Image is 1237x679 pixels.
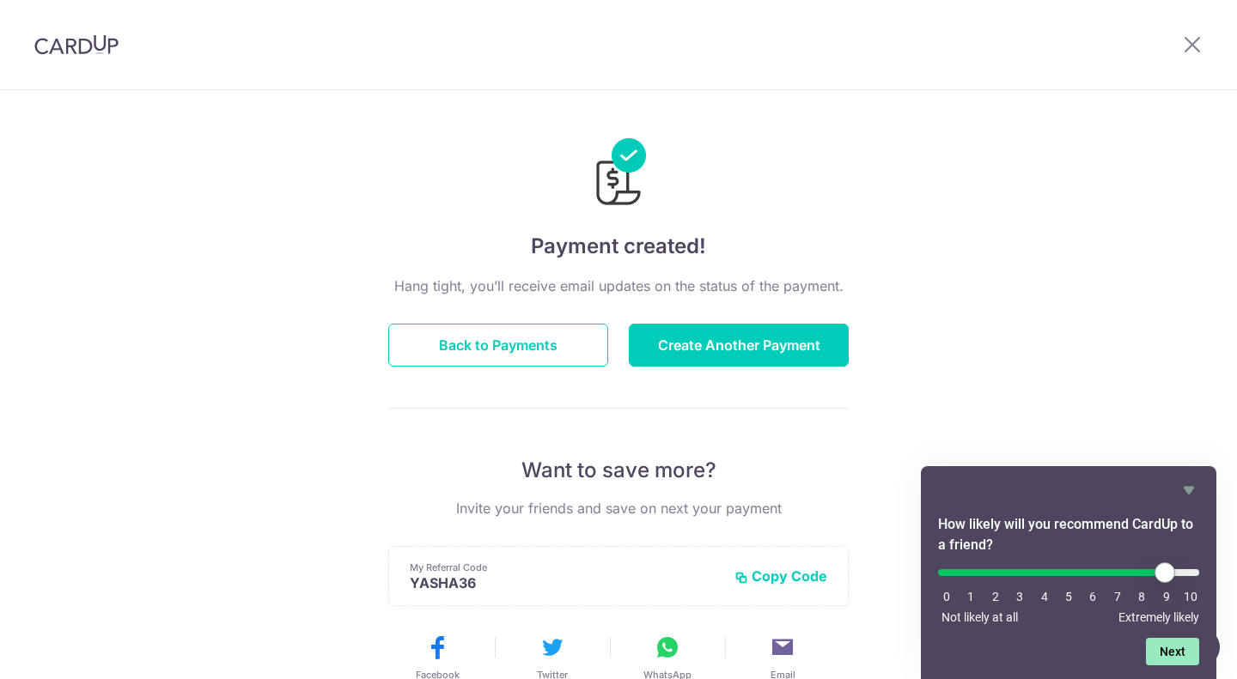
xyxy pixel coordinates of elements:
li: 7 [1109,590,1126,603]
button: Copy Code [734,567,827,585]
li: 10 [1182,590,1199,603]
li: 5 [1060,590,1077,603]
img: CardUp [34,34,119,55]
li: 0 [938,590,955,603]
span: Extremely likely [1118,610,1199,624]
button: Back to Payments [388,324,608,367]
h4: Payment created! [388,231,849,262]
p: Want to save more? [388,457,849,484]
span: Not likely at all [941,610,1018,624]
img: Payments [591,138,646,210]
p: Invite your friends and save on next your payment [388,498,849,518]
li: 1 [962,590,979,603]
div: How likely will you recommend CardUp to a friend? Select an option from 0 to 10, with 0 being Not... [938,480,1199,665]
li: 9 [1158,590,1175,603]
li: 3 [1011,590,1028,603]
p: My Referral Code [410,561,721,574]
li: 2 [987,590,1004,603]
li: 8 [1133,590,1150,603]
li: 6 [1084,590,1101,603]
span: Help [39,12,74,27]
button: Next question [1146,638,1199,665]
div: How likely will you recommend CardUp to a friend? Select an option from 0 to 10, with 0 being Not... [938,562,1199,624]
li: 4 [1036,590,1053,603]
h2: How likely will you recommend CardUp to a friend? Select an option from 0 to 10, with 0 being Not... [938,514,1199,555]
p: Hang tight, you’ll receive email updates on the status of the payment. [388,276,849,296]
p: YASHA36 [410,574,721,591]
button: Hide survey [1179,480,1199,500]
button: Create Another Payment [629,324,849,367]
